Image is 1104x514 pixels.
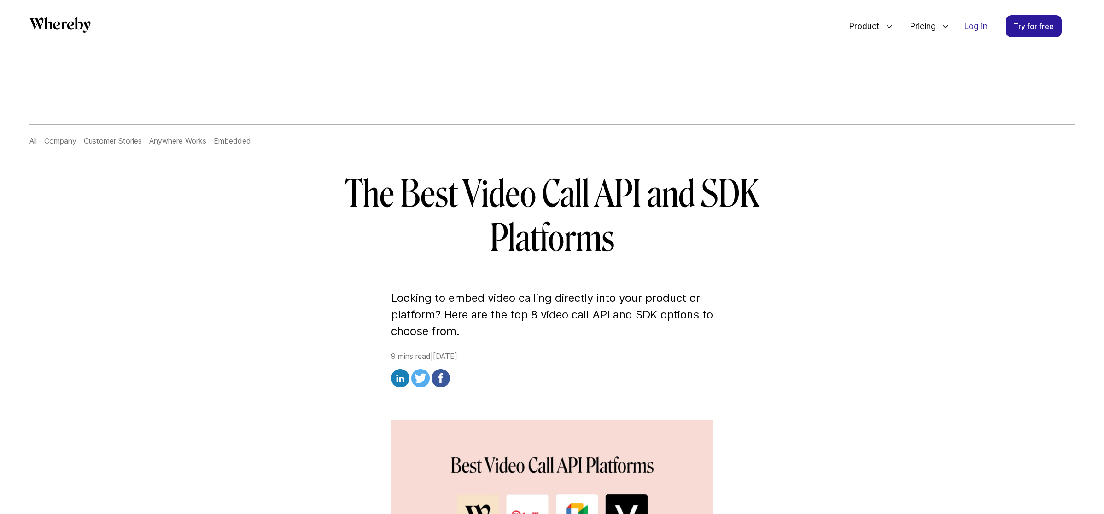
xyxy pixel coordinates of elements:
[44,136,76,145] a: Company
[391,351,713,390] div: 9 mins read | [DATE]
[29,17,91,36] a: Whereby
[287,172,818,260] h1: The Best Video Call API and SDK Platforms
[29,136,37,145] a: All
[391,290,713,340] p: Looking to embed video calling directly into your product or platform? Here are the top 8 video c...
[411,369,430,387] img: twitter
[432,369,450,387] img: facebook
[957,16,995,37] a: Log in
[900,11,938,41] span: Pricing
[214,136,251,145] a: Embedded
[1006,15,1062,37] a: Try for free
[391,369,409,387] img: linkedin
[84,136,142,145] a: Customer Stories
[29,17,91,33] svg: Whereby
[149,136,206,145] a: Anywhere Works
[840,11,882,41] span: Product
